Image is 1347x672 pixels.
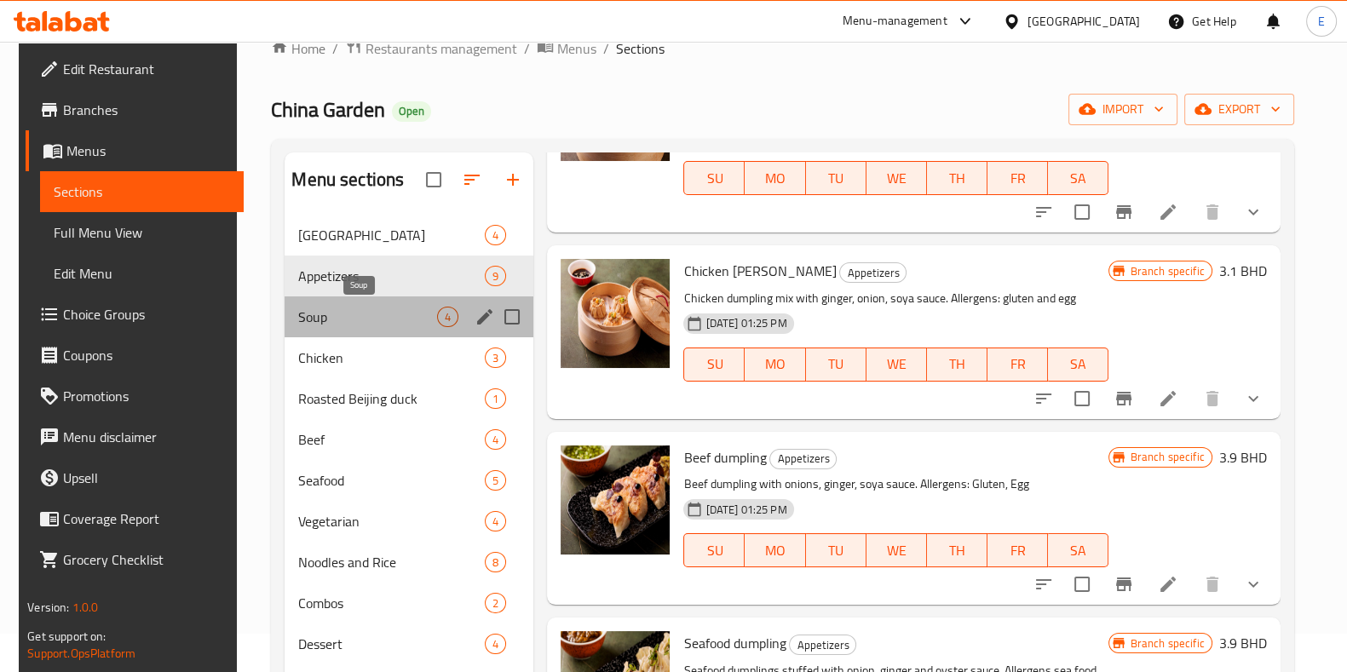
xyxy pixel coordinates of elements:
[683,533,745,567] button: SU
[298,266,485,286] div: Appetizers
[1123,635,1211,652] span: Branch specific
[1023,192,1064,233] button: sort-choices
[839,262,907,283] div: Appetizers
[994,166,1041,191] span: FR
[1023,378,1064,419] button: sort-choices
[26,457,244,498] a: Upsell
[1184,94,1294,125] button: export
[485,511,506,531] div: items
[63,427,230,447] span: Menu disclaimer
[271,37,1293,60] nav: breadcrumb
[298,307,437,327] span: Soup
[27,625,106,647] span: Get support on:
[1028,12,1140,31] div: [GEOGRAPHIC_DATA]
[691,352,738,376] span: SU
[486,473,505,489] span: 5
[927,533,987,567] button: TH
[557,38,596,59] span: Menus
[485,470,506,491] div: items
[66,141,230,161] span: Menus
[683,445,766,470] span: Beef dumpling
[1103,378,1144,419] button: Branch-specific-item
[927,161,987,195] button: TH
[1123,263,1211,279] span: Branch specific
[813,352,860,376] span: TU
[285,623,533,664] div: Dessert4
[873,166,920,191] span: WE
[298,634,485,654] div: Dessert
[537,37,596,60] a: Menus
[813,538,860,563] span: TU
[561,259,670,368] img: Chicken shao mai
[298,225,485,245] span: [GEOGRAPHIC_DATA]
[40,212,244,253] a: Full Menu View
[1064,566,1100,602] span: Select to update
[63,508,230,529] span: Coverage Report
[271,38,325,59] a: Home
[298,429,485,450] div: Beef
[806,347,866,382] button: TU
[486,636,505,652] span: 4
[1192,378,1233,419] button: delete
[1233,192,1274,233] button: show more
[26,335,244,376] a: Coupons
[485,388,506,409] div: items
[934,166,981,191] span: TH
[1103,192,1144,233] button: Branch-specific-item
[1064,381,1100,416] span: Select to update
[63,386,230,406] span: Promotions
[934,352,981,376] span: TH
[1123,449,1211,465] span: Branch specific
[26,294,244,335] a: Choice Groups
[485,634,506,654] div: items
[486,595,505,612] span: 2
[1219,259,1267,283] h6: 3.1 BHD
[486,432,505,448] span: 4
[1243,202,1264,222] svg: Show Choices
[1055,538,1102,563] span: SA
[1233,564,1274,605] button: show more
[616,38,665,59] span: Sections
[366,38,517,59] span: Restaurants management
[1198,99,1281,120] span: export
[840,263,906,283] span: Appetizers
[873,538,920,563] span: WE
[934,538,981,563] span: TH
[1158,388,1178,409] a: Edit menu item
[751,538,798,563] span: MO
[683,474,1108,495] p: Beef dumpling with onions, ginger, soya sauce. Allergens: Gluten, Egg
[486,227,505,244] span: 4
[345,37,517,60] a: Restaurants management
[492,159,533,200] button: Add section
[298,552,485,572] div: Noodles and Rice
[40,171,244,212] a: Sections
[40,253,244,294] a: Edit Menu
[416,162,452,198] span: Select all sections
[486,268,505,284] span: 9
[291,167,404,192] h2: Menu sections
[770,449,836,468] span: Appetizers
[54,263,230,284] span: Edit Menu
[298,470,485,491] div: Seafood
[927,347,987,382] button: TH
[438,309,458,325] span: 4
[298,593,485,613] span: Combos
[298,347,485,368] span: Chicken
[866,533,927,567] button: WE
[987,161,1048,195] button: FR
[1233,378,1274,419] button: show more
[285,256,533,296] div: Appetizers9
[1318,12,1325,31] span: E
[1064,194,1100,230] span: Select to update
[1023,564,1064,605] button: sort-choices
[285,419,533,460] div: Beef4
[524,38,530,59] li: /
[561,445,670,554] img: Beef dumpling
[63,345,230,365] span: Coupons
[1048,533,1108,567] button: SA
[1243,388,1264,409] svg: Show Choices
[298,388,485,409] span: Roasted Beijing duck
